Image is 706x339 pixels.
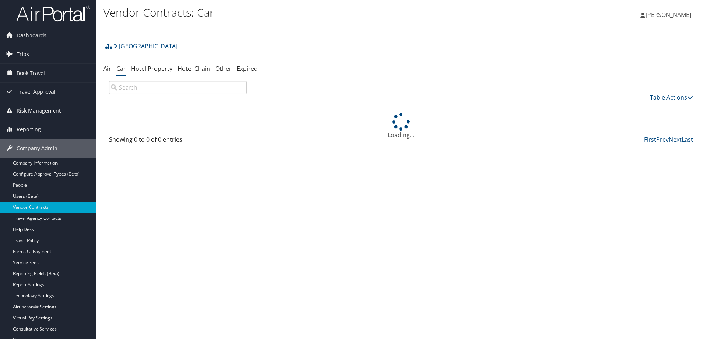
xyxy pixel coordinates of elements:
[656,135,669,143] a: Prev
[116,65,126,73] a: Car
[669,135,682,143] a: Next
[17,45,29,63] span: Trips
[114,39,178,53] a: [GEOGRAPHIC_DATA]
[650,93,693,101] a: Table Actions
[103,113,699,139] div: Loading...
[109,81,247,94] input: Search
[17,26,47,45] span: Dashboards
[178,65,210,73] a: Hotel Chain
[237,65,258,73] a: Expired
[17,139,58,158] span: Company Admin
[17,120,41,139] span: Reporting
[640,4,699,26] a: [PERSON_NAME]
[131,65,172,73] a: Hotel Property
[682,135,693,143] a: Last
[109,135,247,148] div: Showing 0 to 0 of 0 entries
[17,101,61,120] span: Risk Management
[103,65,111,73] a: Air
[17,64,45,82] span: Book Travel
[16,5,90,22] img: airportal-logo.png
[644,135,656,143] a: First
[645,11,691,19] span: [PERSON_NAME]
[215,65,232,73] a: Other
[17,83,55,101] span: Travel Approval
[103,5,500,20] h1: Vendor Contracts: Car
